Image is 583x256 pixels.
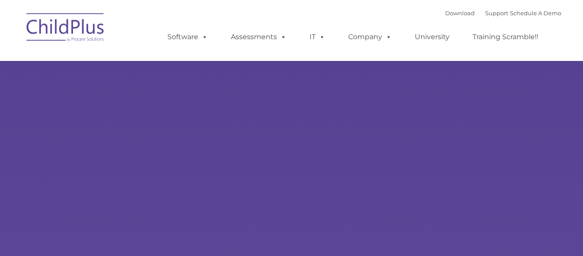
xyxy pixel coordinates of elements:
a: Schedule A Demo [510,10,561,17]
a: University [406,28,458,46]
a: Software [159,28,217,46]
font: | [445,10,561,17]
a: IT [301,28,334,46]
a: Assessments [222,28,295,46]
img: ChildPlus by Procare Solutions [22,7,109,51]
a: Training Scramble!! [464,28,547,46]
a: Support [485,10,508,17]
a: Download [445,10,475,17]
a: Company [340,28,400,46]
